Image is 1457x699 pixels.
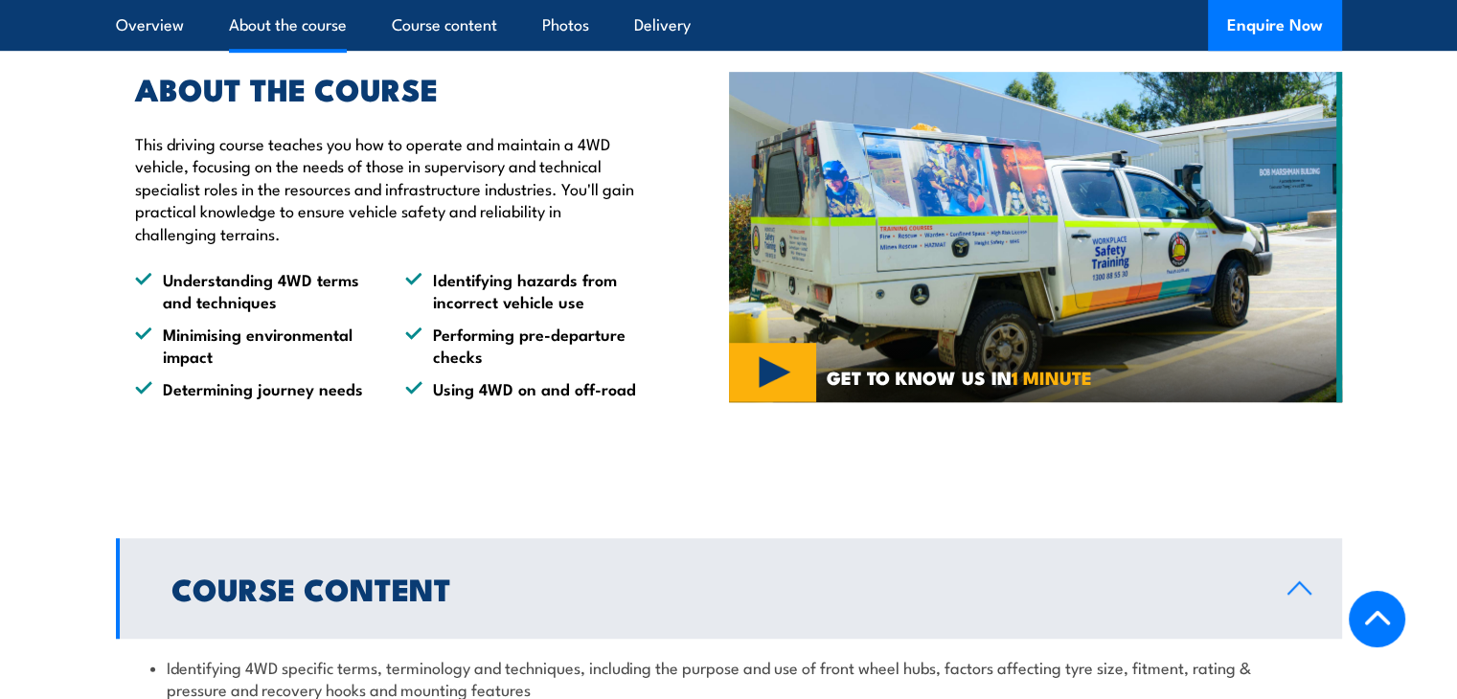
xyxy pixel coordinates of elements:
strong: 1 MINUTE [1012,363,1092,391]
li: Identifying hazards from incorrect vehicle use [405,268,641,313]
h2: Course Content [171,575,1257,601]
li: Minimising environmental impact [135,323,371,368]
p: This driving course teaches you how to operate and maintain a 4WD vehicle, focusing on the needs ... [135,132,641,244]
li: Performing pre-departure checks [405,323,641,368]
li: Understanding 4WD terms and techniques [135,268,371,313]
span: GET TO KNOW US IN [827,369,1092,386]
li: Determining journey needs [135,377,371,399]
img: Website Video Tile (3) [729,72,1342,403]
h2: ABOUT THE COURSE [135,75,641,101]
a: Course Content [116,538,1342,639]
li: Using 4WD on and off-road [405,377,641,399]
